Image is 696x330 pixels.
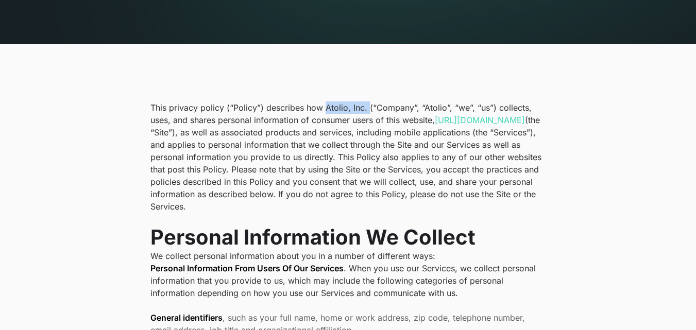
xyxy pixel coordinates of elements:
h2: Personal Information We Collect [150,225,546,250]
iframe: Chat Widget [644,281,696,330]
strong: Personal Information From Users Of Our Services [150,263,344,273]
p: We collect personal information about you in a number of different ways: [150,250,546,262]
a: [URL][DOMAIN_NAME] [435,115,525,125]
p: This privacy policy (“Policy”) describes how Atolio, Inc. (“Company”, “Atolio”, “we”, “us”) colle... [150,101,546,213]
strong: General identifiers [150,312,223,323]
p: ‍ [150,213,546,225]
p: . When you use our Services, we collect personal information that you provide to us, which may in... [150,262,546,299]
